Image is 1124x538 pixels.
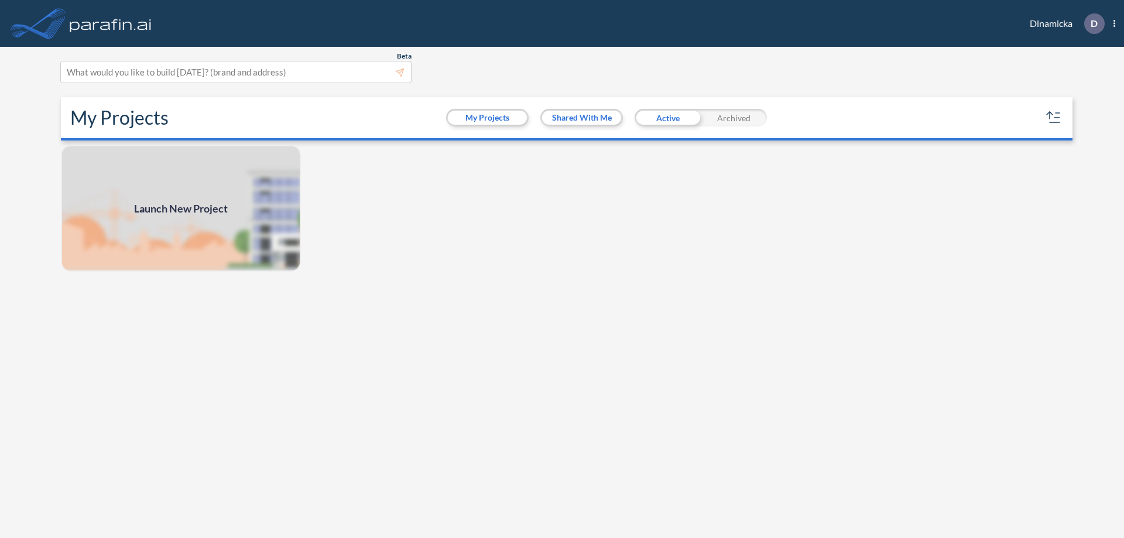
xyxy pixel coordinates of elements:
[1091,18,1098,29] p: D
[61,145,301,272] img: add
[701,109,767,126] div: Archived
[1044,108,1063,127] button: sort
[134,201,228,217] span: Launch New Project
[542,111,621,125] button: Shared With Me
[448,111,527,125] button: My Projects
[635,109,701,126] div: Active
[61,145,301,272] a: Launch New Project
[1012,13,1115,34] div: Dinamicka
[397,52,412,61] span: Beta
[67,12,154,35] img: logo
[70,107,169,129] h2: My Projects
